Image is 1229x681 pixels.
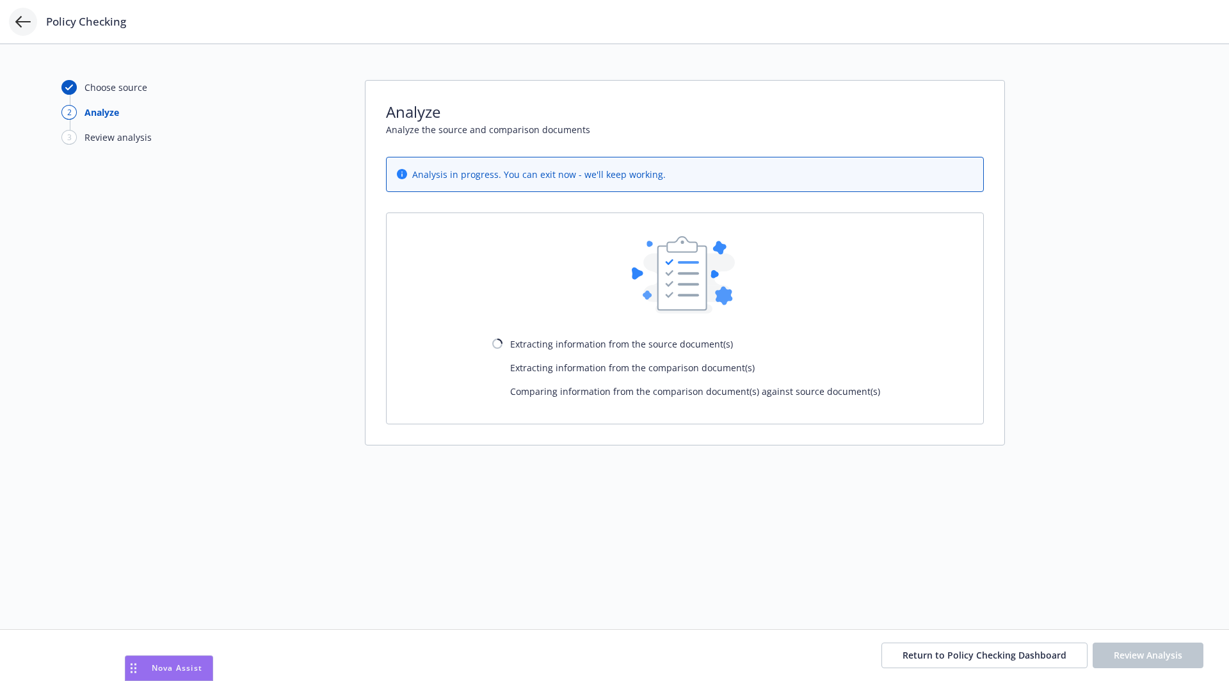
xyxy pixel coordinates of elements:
div: Drag to move [125,656,141,680]
button: Review Analysis [1093,643,1203,668]
div: Choose source [84,81,147,94]
span: Analyze [386,101,984,123]
button: Return to Policy Checking Dashboard [881,643,1088,668]
span: Analysis in progress. You can exit now - we'll keep working. [412,168,666,181]
span: Extracting information from the source document(s) [510,337,733,351]
span: Return to Policy Checking Dashboard [903,649,1066,661]
div: 3 [61,130,77,145]
div: Analyze [84,106,119,119]
span: Policy Checking [46,14,126,29]
span: Nova Assist [152,662,202,673]
span: Review Analysis [1114,649,1182,661]
div: Review analysis [84,131,152,144]
span: Analyze the source and comparison documents [386,123,984,136]
div: 2 [61,105,77,120]
span: Extracting information from the comparison document(s) [510,361,755,374]
button: Nova Assist [125,655,213,681]
span: Comparing information from the comparison document(s) against source document(s) [510,385,880,398]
